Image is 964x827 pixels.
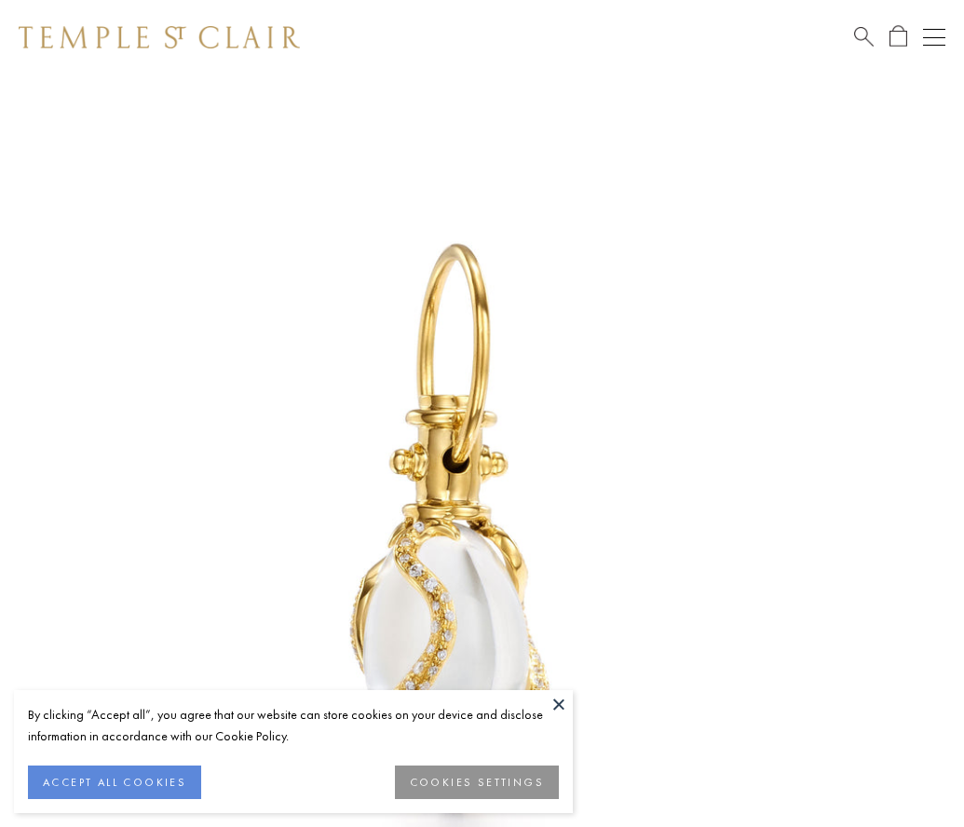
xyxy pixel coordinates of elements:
[395,766,559,799] button: COOKIES SETTINGS
[28,704,559,747] div: By clicking “Accept all”, you agree that our website can store cookies on your device and disclos...
[28,766,201,799] button: ACCEPT ALL COOKIES
[19,26,300,48] img: Temple St. Clair
[854,25,874,48] a: Search
[923,26,945,48] button: Open navigation
[889,25,907,48] a: Open Shopping Bag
